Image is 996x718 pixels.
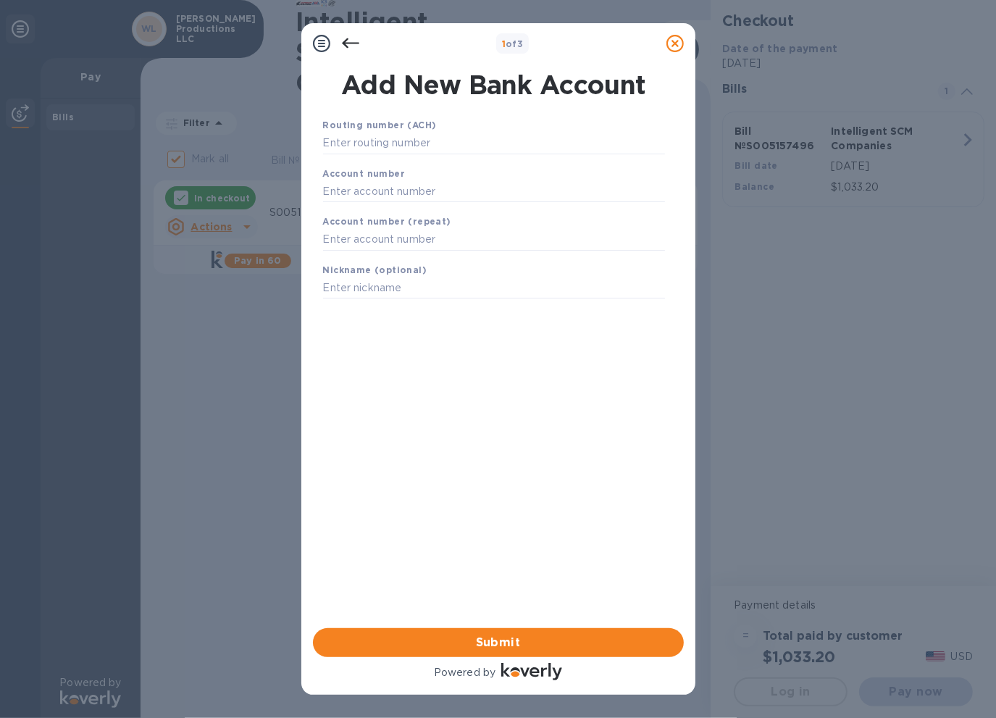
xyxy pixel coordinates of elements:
[323,180,665,202] input: Enter account number
[323,133,665,154] input: Enter routing number
[323,264,427,275] b: Nickname (optional)
[502,38,524,49] b: of 3
[323,168,406,179] b: Account number
[323,229,665,251] input: Enter account number
[323,277,665,299] input: Enter nickname
[323,120,437,130] b: Routing number (ACH)
[501,663,562,680] img: Logo
[325,634,672,651] span: Submit
[313,628,684,657] button: Submit
[434,665,495,680] p: Powered by
[314,70,674,100] h1: Add New Bank Account
[323,216,451,227] b: Account number (repeat)
[502,38,506,49] span: 1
